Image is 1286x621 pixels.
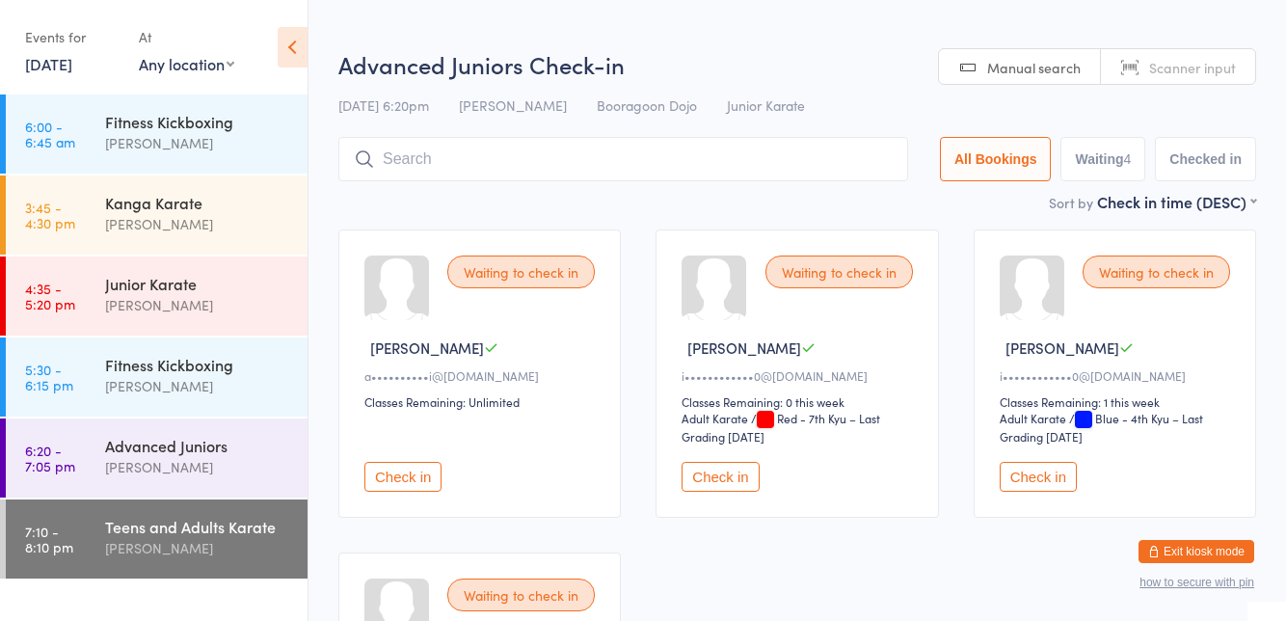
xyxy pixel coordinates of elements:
[338,48,1256,80] h2: Advanced Juniors Check-in
[597,95,697,115] span: Booragoon Dojo
[25,53,72,74] a: [DATE]
[1139,576,1254,589] button: how to secure with pin
[105,516,291,537] div: Teens and Adults Karate
[25,200,75,230] time: 3:45 - 4:30 pm
[6,337,308,417] a: 5:30 -6:15 pmFitness Kickboxing[PERSON_NAME]
[727,95,805,115] span: Junior Karate
[682,410,880,445] span: / Red - 7th Kyu – Last Grading [DATE]
[1005,337,1119,358] span: [PERSON_NAME]
[1000,462,1077,492] button: Check in
[105,375,291,397] div: [PERSON_NAME]
[338,137,908,181] input: Search
[1000,393,1236,410] div: Classes Remaining: 1 this week
[139,21,234,53] div: At
[105,354,291,375] div: Fitness Kickboxing
[370,337,484,358] span: [PERSON_NAME]
[105,192,291,213] div: Kanga Karate
[105,111,291,132] div: Fitness Kickboxing
[105,294,291,316] div: [PERSON_NAME]
[25,21,120,53] div: Events for
[447,256,595,288] div: Waiting to check in
[682,410,748,426] div: Adult Karate
[25,524,73,554] time: 7:10 - 8:10 pm
[1149,58,1236,77] span: Scanner input
[940,137,1052,181] button: All Bookings
[105,213,291,235] div: [PERSON_NAME]
[765,256,913,288] div: Waiting to check in
[338,95,429,115] span: [DATE] 6:20pm
[364,462,442,492] button: Check in
[447,579,595,611] div: Waiting to check in
[105,456,291,478] div: [PERSON_NAME]
[25,281,75,311] time: 4:35 - 5:20 pm
[364,367,601,384] div: a••••••••••i@[DOMAIN_NAME]
[1124,151,1132,167] div: 4
[105,132,291,154] div: [PERSON_NAME]
[1139,540,1254,563] button: Exit kiosk mode
[682,367,918,384] div: i••••••••••••0@[DOMAIN_NAME]
[687,337,801,358] span: [PERSON_NAME]
[105,435,291,456] div: Advanced Juniors
[459,95,567,115] span: [PERSON_NAME]
[139,53,234,74] div: Any location
[105,537,291,559] div: [PERSON_NAME]
[987,58,1081,77] span: Manual search
[682,393,918,410] div: Classes Remaining: 0 this week
[1000,367,1236,384] div: i••••••••••••0@[DOMAIN_NAME]
[6,256,308,336] a: 4:35 -5:20 pmJunior Karate[PERSON_NAME]
[6,418,308,498] a: 6:20 -7:05 pmAdvanced Juniors[PERSON_NAME]
[1083,256,1230,288] div: Waiting to check in
[6,94,308,174] a: 6:00 -6:45 amFitness Kickboxing[PERSON_NAME]
[1097,191,1256,212] div: Check in time (DESC)
[1000,410,1066,426] div: Adult Karate
[25,443,75,473] time: 6:20 - 7:05 pm
[1060,137,1145,181] button: Waiting4
[6,499,308,579] a: 7:10 -8:10 pmTeens and Adults Karate[PERSON_NAME]
[1049,193,1093,212] label: Sort by
[25,119,75,149] time: 6:00 - 6:45 am
[682,462,759,492] button: Check in
[105,273,291,294] div: Junior Karate
[1155,137,1256,181] button: Checked in
[6,175,308,255] a: 3:45 -4:30 pmKanga Karate[PERSON_NAME]
[364,393,601,410] div: Classes Remaining: Unlimited
[1000,410,1203,445] span: / Blue - 4th Kyu – Last Grading [DATE]
[25,362,73,392] time: 5:30 - 6:15 pm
